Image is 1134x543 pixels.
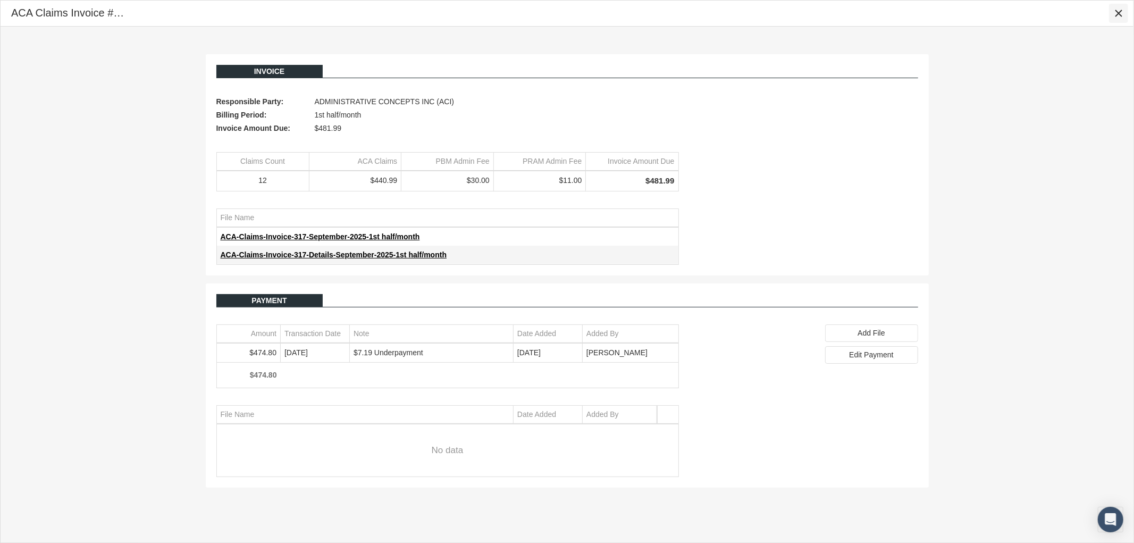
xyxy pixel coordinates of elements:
td: Column Claims Count [217,153,309,171]
div: ACA Claims Invoice #317 [11,6,128,20]
div: $481.99 [590,176,674,186]
td: Column Invoice Amount Due [586,153,678,171]
span: 1st half/month [315,108,362,122]
div: PRAM Admin Fee [523,156,582,166]
span: Edit Payment [849,350,893,359]
td: Column Transaction Date [281,325,350,343]
span: ADMINISTRATIVE CONCEPTS INC (ACI) [315,95,455,108]
td: [PERSON_NAME] [583,344,678,362]
div: $30.00 [405,176,490,186]
div: Data grid [216,324,679,388]
td: [DATE] [514,344,583,362]
div: Note [354,329,369,339]
td: $474.80 [217,344,281,362]
div: Data grid [216,208,679,265]
div: PBM Admin Fee [436,156,490,166]
span: ACA-Claims-Invoice-317-September-2025-1st half/month [221,232,420,241]
div: File Name [221,410,255,420]
span: ACA-Claims-Invoice-317-Details-September-2025-1st half/month [221,250,447,259]
div: $11.00 [498,176,582,186]
div: Transaction Date [284,329,341,339]
td: Column Added By [583,325,678,343]
div: Open Intercom Messenger [1098,507,1123,532]
td: Column Added By [583,406,657,424]
td: Column Date Added [514,325,583,343]
td: [DATE] [281,344,350,362]
span: Responsible Party: [216,95,309,108]
div: Added By [586,329,619,339]
div: ACA Claims [358,156,398,166]
div: $474.80 [221,370,277,380]
td: $7.19 Underpayment [350,344,514,362]
div: File Name [221,213,255,223]
td: Column PRAM Admin Fee [493,153,586,171]
div: Added By [586,410,619,420]
div: Claims Count [240,156,285,166]
td: 12 [217,172,309,190]
div: Close [1109,4,1128,23]
td: Column Amount [217,325,281,343]
td: Column Date Added [514,406,583,424]
div: $440.99 [313,176,398,186]
div: Amount [251,329,276,339]
span: Payment [251,296,287,305]
td: Column File Name [217,209,678,227]
span: Add File [858,329,885,337]
div: Date Added [517,329,556,339]
div: Date Added [517,410,556,420]
td: Column Note [350,325,514,343]
span: $481.99 [315,122,342,135]
span: Billing Period: [216,108,309,122]
span: Invoice [254,67,285,76]
td: Column ACA Claims [309,153,401,171]
span: Invoice Amount Due: [216,122,309,135]
td: Column File Name [217,406,514,424]
td: Column PBM Admin Fee [401,153,494,171]
div: Data grid [216,152,679,191]
div: Edit Payment [825,346,918,364]
div: Invoice Amount Due [608,156,674,166]
div: Add File [825,324,918,342]
div: Data grid [216,405,679,477]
